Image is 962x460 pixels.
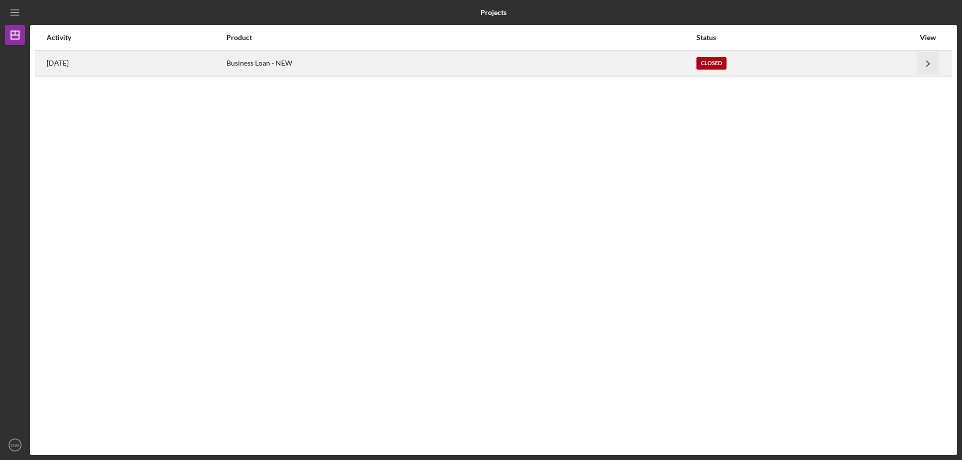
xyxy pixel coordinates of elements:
[5,435,25,455] button: DW
[480,9,507,17] b: Projects
[47,34,225,42] div: Activity
[226,51,695,76] div: Business Loan - NEW
[915,34,940,42] div: View
[696,57,727,70] div: Closed
[11,442,20,448] text: DW
[226,34,695,42] div: Product
[47,59,69,67] time: 2025-07-23 05:18
[696,34,914,42] div: Status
